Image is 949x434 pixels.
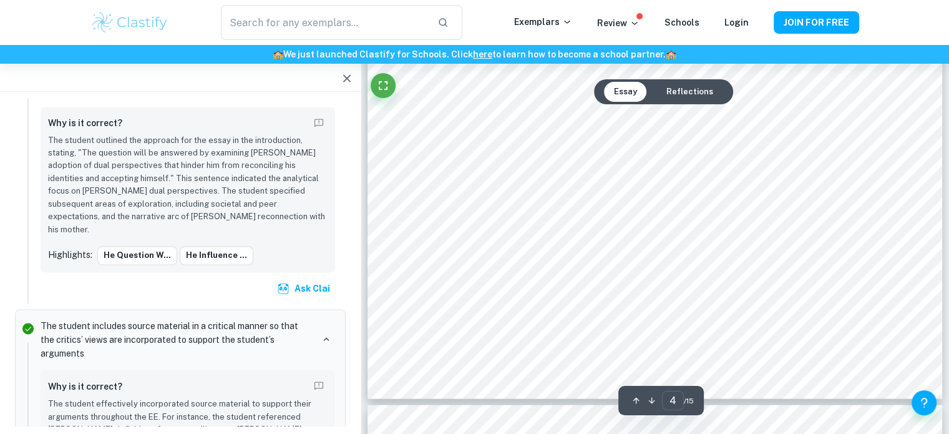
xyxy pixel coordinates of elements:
[41,319,313,360] p: The student includes source material in a critical manner so that the critics’ views are incorpor...
[273,49,283,59] span: 🏫
[2,47,947,61] h6: We just launched Clastify for Schools. Click to learn how to become a school partner.
[666,49,676,59] span: 🏫
[310,378,328,395] button: Report mistake/confusion
[774,11,859,34] button: JOIN FOR FREE
[724,17,749,27] a: Login
[656,82,723,102] button: Reflections
[473,49,492,59] a: here
[48,135,328,237] p: The student outlined the approach for the essay in the introduction, stating, "The question will ...
[371,73,396,98] button: Fullscreen
[90,10,170,35] img: Clastify logo
[277,283,290,295] img: clai.svg
[180,247,253,265] button: he influence ...
[48,117,122,131] h6: Why is it correct?
[597,16,640,30] p: Review
[48,249,92,262] p: Highlights:
[221,5,427,40] input: Search for any exemplars...
[684,395,694,407] span: / 15
[664,17,699,27] a: Schools
[514,15,572,29] p: Exemplars
[604,82,647,102] button: Essay
[912,390,937,415] button: Help and Feedback
[21,322,36,337] svg: Correct
[275,278,335,300] button: Ask Clai
[48,380,122,393] h6: Why is it correct?
[310,115,328,132] button: Report mistake/confusion
[97,247,177,265] button: he question w...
